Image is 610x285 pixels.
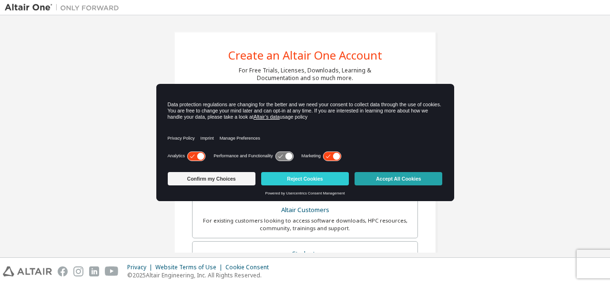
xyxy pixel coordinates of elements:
img: linkedin.svg [89,266,99,276]
div: Privacy [127,264,155,271]
img: Altair One [5,3,124,12]
div: Altair Customers [198,204,412,217]
div: Create an Altair One Account [228,50,382,61]
img: facebook.svg [58,266,68,276]
p: © 2025 Altair Engineering, Inc. All Rights Reserved. [127,271,274,279]
div: For existing customers looking to access software downloads, HPC resources, community, trainings ... [198,217,412,232]
img: youtube.svg [105,266,119,276]
img: altair_logo.svg [3,266,52,276]
div: For Free Trials, Licenses, Downloads, Learning & Documentation and so much more. [239,67,371,82]
div: Cookie Consent [225,264,274,271]
div: Website Terms of Use [155,264,225,271]
div: Students [198,247,412,261]
img: instagram.svg [73,266,83,276]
